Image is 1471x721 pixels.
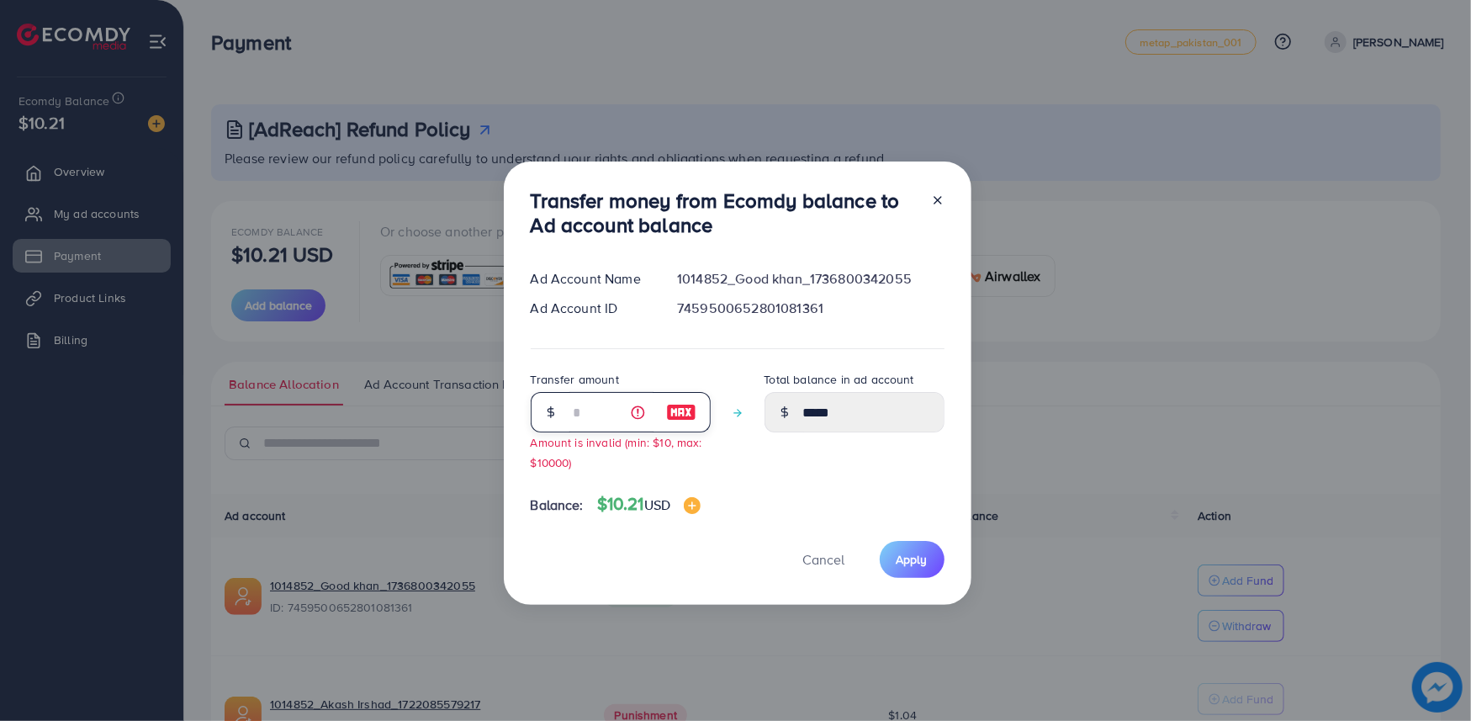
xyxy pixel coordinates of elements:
div: Ad Account ID [517,299,664,318]
span: Balance: [531,496,584,515]
span: USD [644,496,670,514]
span: Apply [897,551,928,568]
img: image [684,497,701,514]
h4: $10.21 [597,494,701,515]
label: Transfer amount [531,371,619,388]
h3: Transfer money from Ecomdy balance to Ad account balance [531,188,918,237]
label: Total balance in ad account [765,371,914,388]
small: Amount is invalid (min: $10, max: $10000) [531,434,702,469]
div: 1014852_Good khan_1736800342055 [664,269,957,289]
button: Cancel [782,541,866,577]
img: image [666,402,696,422]
div: 7459500652801081361 [664,299,957,318]
span: Cancel [803,550,845,569]
button: Apply [880,541,945,577]
div: Ad Account Name [517,269,664,289]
